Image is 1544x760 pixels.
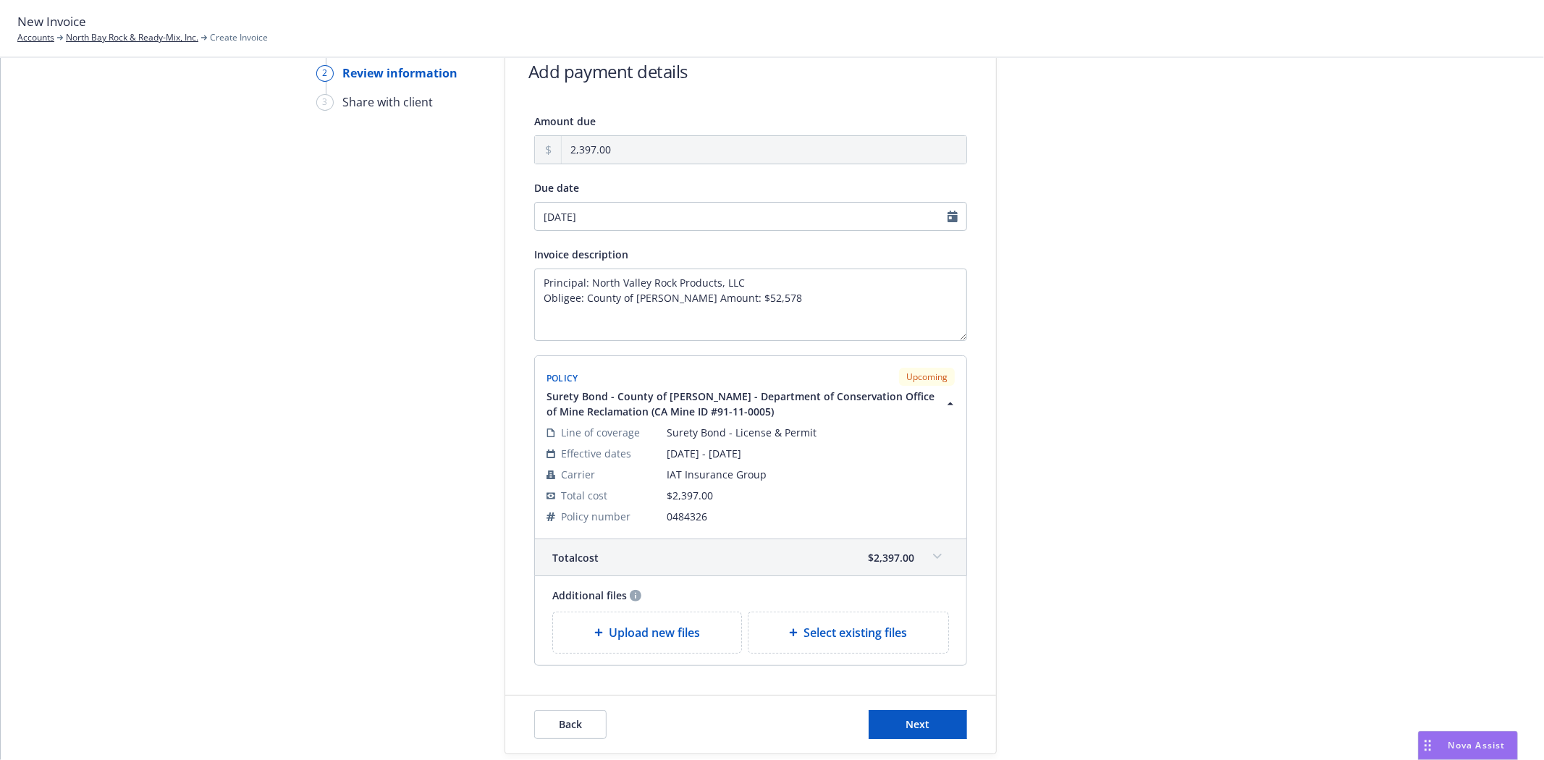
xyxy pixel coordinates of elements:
span: Amount due [534,114,596,128]
button: Back [534,710,607,739]
span: Back [559,717,582,731]
button: Surety Bond - County of [PERSON_NAME] - Department of Conservation Office of Mine Reclamation (CA... [547,389,958,419]
span: Additional files [552,588,627,603]
span: Policy [547,372,578,384]
span: $2,397.00 [868,550,914,565]
span: Total cost [561,488,607,503]
span: Line of coverage [561,425,640,440]
textarea: Enter invoice description here [534,269,967,341]
span: Due date [534,181,579,195]
button: Nova Assist [1418,731,1518,760]
div: Upcoming [899,368,955,386]
a: Accounts [17,31,54,44]
h1: Add payment details [528,59,688,83]
div: Select existing files [748,612,950,654]
a: North Bay Rock & Ready-Mix, Inc. [66,31,198,44]
input: MM/DD/YYYY [534,202,967,231]
span: Create Invoice [210,31,268,44]
span: Carrier [561,467,595,482]
span: Invoice description [534,248,628,261]
div: Totalcost$2,397.00 [535,539,966,575]
div: 2 [316,65,334,82]
div: 3 [316,94,334,111]
span: Select existing files [803,624,907,641]
span: 0484326 [667,509,955,524]
span: New Invoice [17,12,86,31]
span: $2,397.00 [667,489,713,502]
span: Nova Assist [1448,739,1506,751]
div: Share with client [342,93,433,111]
div: Drag to move [1419,732,1437,759]
span: Surety Bond - License & Permit [667,425,955,440]
div: Upload new files [552,612,742,654]
input: 0.00 [562,136,966,164]
div: Review information [342,64,457,82]
span: Surety Bond - County of [PERSON_NAME] - Department of Conservation Office of Mine Reclamation (CA... [547,389,940,419]
span: Policy number [561,509,630,524]
span: IAT Insurance Group [667,467,955,482]
span: Effective dates [561,446,631,461]
span: [DATE] - [DATE] [667,446,955,461]
span: Next [906,717,930,731]
span: Total cost [552,550,599,565]
button: Next [869,710,967,739]
span: Upload new files [609,624,700,641]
